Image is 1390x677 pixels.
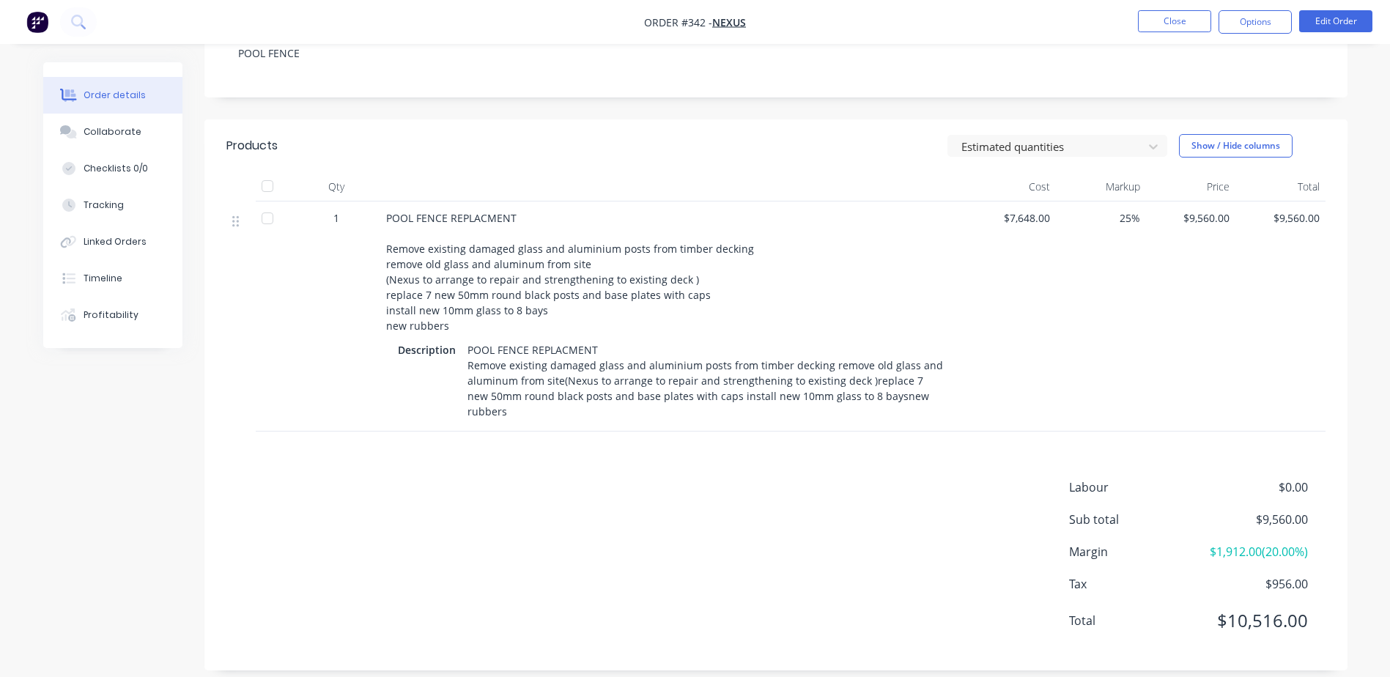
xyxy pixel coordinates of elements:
[1056,172,1146,201] div: Markup
[84,125,141,138] div: Collaborate
[43,114,182,150] button: Collaborate
[226,31,1326,75] div: POOL FENCE
[84,272,122,285] div: Timeline
[26,11,48,33] img: Factory
[84,199,124,212] div: Tracking
[1199,511,1307,528] span: $9,560.00
[972,210,1051,226] span: $7,648.00
[1069,612,1199,629] span: Total
[84,162,148,175] div: Checklists 0/0
[1235,172,1326,201] div: Total
[1199,575,1307,593] span: $956.00
[1062,210,1140,226] span: 25%
[386,211,757,333] span: POOL FENCE REPLACMENT Remove existing damaged glass and aluminium posts from timber decking remov...
[1199,607,1307,634] span: $10,516.00
[43,260,182,297] button: Timeline
[43,297,182,333] button: Profitability
[84,89,146,102] div: Order details
[43,187,182,223] button: Tracking
[1069,511,1199,528] span: Sub total
[84,235,147,248] div: Linked Orders
[644,15,712,29] span: Order #342 -
[1146,172,1236,201] div: Price
[292,172,380,201] div: Qty
[43,223,182,260] button: Linked Orders
[1241,210,1320,226] span: $9,560.00
[1179,134,1293,158] button: Show / Hide columns
[398,339,462,360] div: Description
[712,15,746,29] a: Nexus
[462,339,949,422] div: POOL FENCE REPLACMENT Remove existing damaged glass and aluminium posts from timber decking remov...
[1069,478,1199,496] span: Labour
[43,150,182,187] button: Checklists 0/0
[1069,543,1199,561] span: Margin
[84,308,138,322] div: Profitability
[1299,10,1372,32] button: Edit Order
[1138,10,1211,32] button: Close
[1199,543,1307,561] span: $1,912.00 ( 20.00 %)
[226,137,278,155] div: Products
[1152,210,1230,226] span: $9,560.00
[43,77,182,114] button: Order details
[1069,575,1199,593] span: Tax
[333,210,339,226] span: 1
[1219,10,1292,34] button: Options
[966,172,1057,201] div: Cost
[1199,478,1307,496] span: $0.00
